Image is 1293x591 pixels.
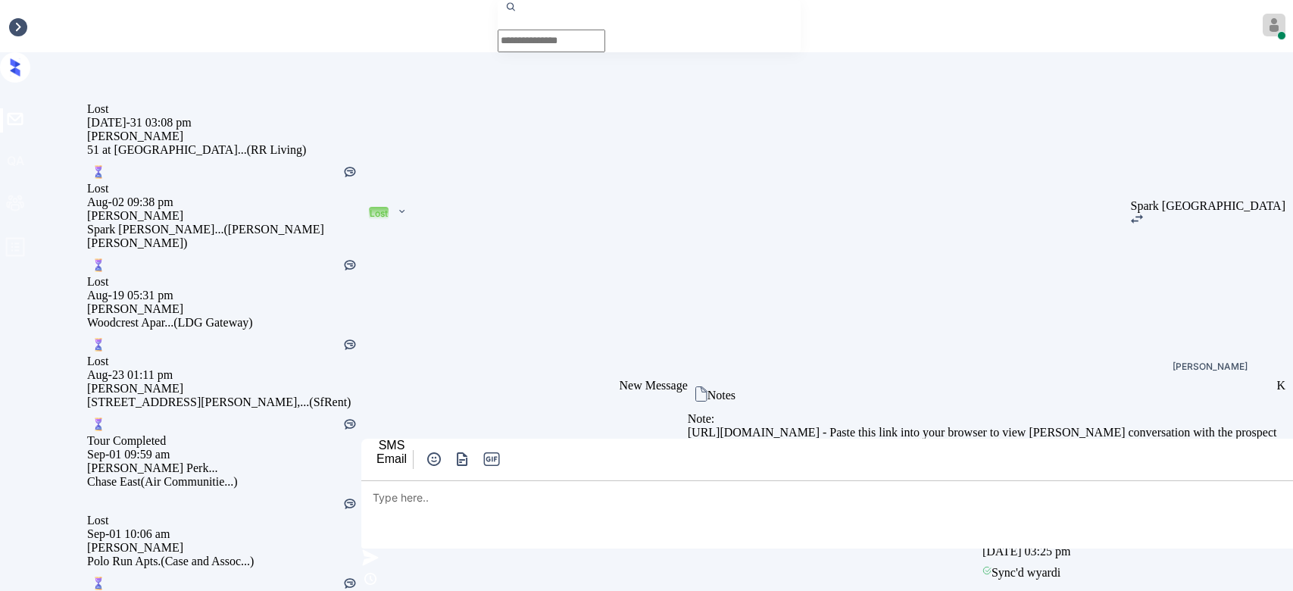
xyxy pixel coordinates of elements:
div: Lost [87,182,361,195]
div: 51 at [GEOGRAPHIC_DATA]... (RR Living) [87,143,361,157]
img: Waitlisted [91,417,106,432]
img: Kelsey was silent [342,496,358,511]
img: icon-zuma [695,386,707,402]
div: Lost [87,275,361,289]
div: [STREET_ADDRESS][PERSON_NAME],... (SfRent) [87,396,361,409]
img: Kelsey was silent [342,258,358,273]
div: Kelsey was silent [342,164,358,182]
div: Waitlisted Lead [91,258,106,275]
div: Woodcrest Apar... (LDG Gateway) [87,316,361,330]
div: Email [376,452,407,466]
div: [PERSON_NAME] Perk... [87,461,361,475]
span: profile [5,236,26,263]
div: [URL][DOMAIN_NAME] - Paste this link into your browser to view [PERSON_NAME] conversation with th... [688,426,1277,439]
div: Note: [688,412,1277,426]
img: Kelsey was silent [342,417,358,432]
div: Sep-01 10:06 am [87,527,361,541]
div: Polo Run Apts. (Case and Assoc...) [87,555,361,568]
div: Lost [87,355,361,368]
div: Spark [PERSON_NAME]... ([PERSON_NAME] [PERSON_NAME]) [87,223,361,250]
div: Sep-01 09:59 am [87,448,361,461]
img: icon-zuma [453,450,472,468]
div: Kelsey was silent [342,417,358,434]
div: SMS [376,439,407,452]
div: Waitlisted Lead [91,164,106,182]
div: Aug-19 05:31 pm [87,289,361,302]
button: icon-zuma [423,450,445,468]
div: [DATE]-31 03:08 pm [87,116,361,130]
div: [PERSON_NAME] [87,541,361,555]
div: Lost [370,208,388,219]
div: [PERSON_NAME] [87,302,361,316]
div: [PERSON_NAME] [87,209,361,223]
img: Waitlisted [91,337,106,352]
div: Aug-23 01:11 pm [87,368,361,382]
div: Lost [87,514,361,527]
img: avatar [1263,14,1285,36]
div: Waitlisted Lead [91,337,106,355]
button: icon-zuma [452,450,473,468]
img: Waitlisted [91,576,106,591]
img: Waitlisted [91,258,106,273]
div: Chase East (Air Communitie...) [87,475,361,489]
div: [PERSON_NAME] [87,382,361,396]
img: Waitlisted [91,164,106,180]
img: icon-zuma [361,570,379,588]
div: Spark [GEOGRAPHIC_DATA] [1131,199,1285,213]
div: Notes [707,389,736,402]
img: Kelsey was silent [342,337,358,352]
div: [PERSON_NAME] [1173,362,1248,371]
div: Lost [87,102,361,116]
div: [PERSON_NAME] [87,130,361,143]
div: Inbox [8,20,36,33]
img: icon-zuma [425,450,443,468]
div: Tour Completed [87,434,361,448]
img: icon-zuma [396,205,408,218]
div: Kelsey was silent [342,337,358,355]
img: icon-zuma [361,549,379,567]
img: icon-zuma [1131,214,1143,224]
span: New Message [620,379,688,392]
div: Waitlisted Lead [91,417,106,434]
div: Kelsey was silent [342,258,358,275]
img: Kelsey was silent [342,164,358,180]
div: K [1276,379,1285,392]
img: Kelsey was silent [342,576,358,591]
div: Kelsey was silent [342,496,358,514]
div: Aug-02 09:38 pm [87,195,361,209]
